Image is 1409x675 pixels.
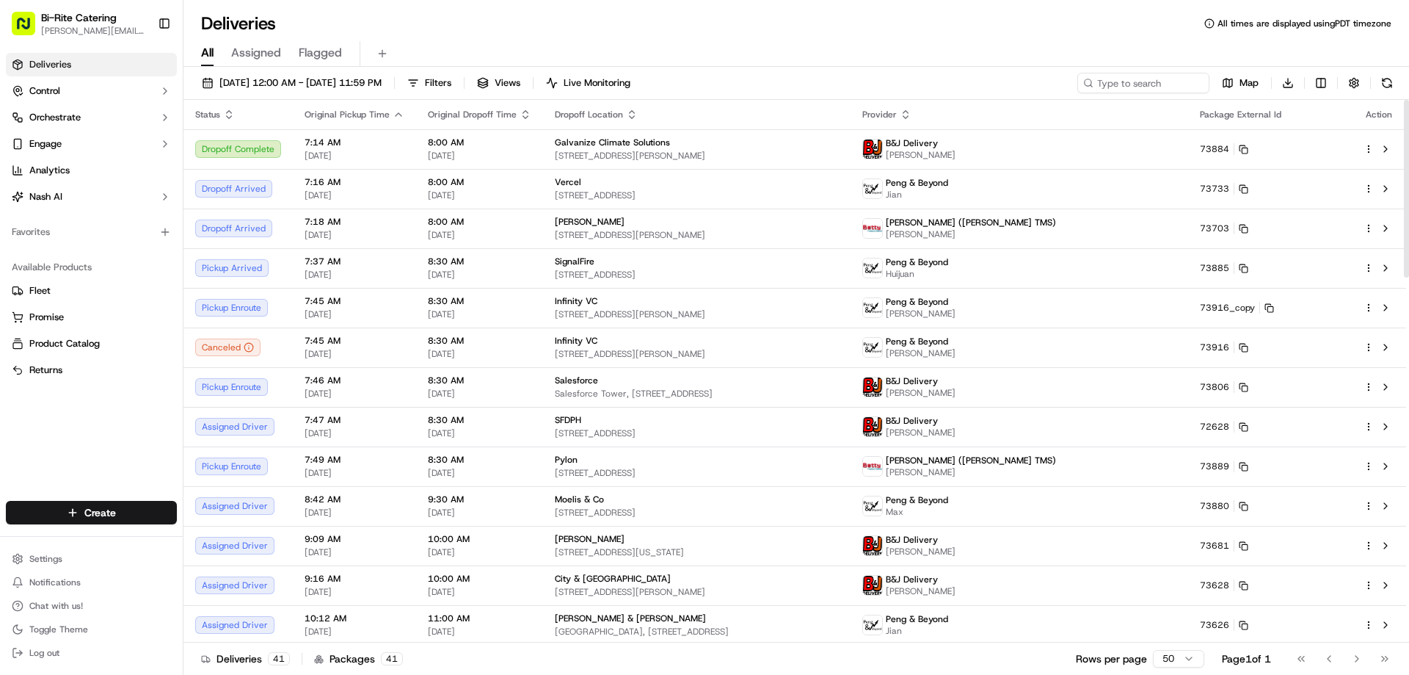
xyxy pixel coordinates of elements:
[41,10,117,25] button: Bi-Rite Catering
[1217,18,1391,29] span: All times are displayed using PDT timezone
[555,150,839,162] span: [STREET_ADDRESS][PERSON_NAME]
[1200,421,1229,433] span: 72628
[428,256,531,267] span: 8:30 AM
[425,76,451,90] span: Filters
[1200,500,1229,512] span: 73880
[299,44,342,62] span: Flagged
[428,494,531,505] span: 9:30 AM
[555,507,839,519] span: [STREET_ADDRESS]
[201,12,276,35] h1: Deliveries
[886,415,938,427] span: B&J Delivery
[1200,580,1248,591] button: 73628
[6,596,177,616] button: Chat with us!
[6,159,177,182] a: Analytics
[862,109,897,120] span: Provider
[12,311,171,324] a: Promise
[886,347,955,359] span: [PERSON_NAME]
[555,189,839,201] span: [STREET_ADDRESS]
[305,256,404,267] span: 7:37 AM
[305,414,404,426] span: 7:47 AM
[428,335,531,347] span: 8:30 AM
[1239,76,1259,90] span: Map
[886,574,938,585] span: B&J Delivery
[305,109,390,120] span: Original Pickup Time
[886,189,948,201] span: Jian
[863,576,882,595] img: profile_bj_cartwheel_2man.png
[863,457,882,476] img: betty.jpg
[863,259,882,278] img: profile_peng_cartwheel.jpg
[1200,540,1248,552] button: 73681
[29,364,62,377] span: Returns
[1200,143,1248,155] button: 73884
[305,454,404,466] span: 7:49 AM
[195,73,388,93] button: [DATE] 12:00 AM - [DATE] 11:59 PM
[863,536,882,555] img: profile_bj_cartwheel_2man.png
[12,337,171,350] a: Product Catalog
[29,58,71,71] span: Deliveries
[863,298,882,317] img: profile_peng_cartwheel.jpg
[6,643,177,663] button: Log out
[6,306,177,329] button: Promise
[863,338,882,357] img: profile_peng_cartwheel.jpg
[1200,262,1229,274] span: 73885
[305,295,404,307] span: 7:45 AM
[886,534,938,546] span: B&J Delivery
[428,467,531,479] span: [DATE]
[886,466,1056,478] span: [PERSON_NAME]
[201,651,290,666] div: Deliveries
[305,335,404,347] span: 7:45 AM
[1077,73,1209,93] input: Type to search
[12,364,171,377] a: Returns
[428,150,531,162] span: [DATE]
[555,586,839,598] span: [STREET_ADDRESS][PERSON_NAME]
[195,339,261,356] div: Canceled
[305,189,404,201] span: [DATE]
[886,296,948,308] span: Peng & Beyond
[1200,381,1248,393] button: 73806
[428,109,517,120] span: Original Dropoff Time
[6,53,177,76] a: Deliveries
[428,295,531,307] span: 8:30 AM
[555,613,706,624] span: [PERSON_NAME] & [PERSON_NAME]
[555,494,604,505] span: Moelis & Co
[886,268,948,280] span: Huijuan
[555,573,671,585] span: City & [GEOGRAPHIC_DATA]
[428,269,531,281] span: [DATE]
[29,577,81,588] span: Notifications
[428,586,531,598] span: [DATE]
[29,137,62,151] span: Engage
[555,388,839,400] span: Salesforce Tower, [STREET_ADDRESS]
[29,600,83,612] span: Chat with us!
[1200,461,1229,472] span: 73889
[555,335,597,347] span: Infinity VC
[305,269,404,281] span: [DATE]
[1200,183,1248,195] button: 73733
[29,164,70,177] span: Analytics
[6,279,177,303] button: Fleet
[29,190,62,203] span: Nash AI
[886,613,948,625] span: Peng & Beyond
[1200,302,1274,314] button: 73916_copy
[886,506,948,518] span: Max
[428,375,531,386] span: 8:30 AM
[555,295,597,307] span: Infinity VC
[886,494,948,506] span: Peng & Beyond
[886,625,948,637] span: Jian
[305,388,404,400] span: [DATE]
[428,216,531,228] span: 8:00 AM
[886,427,955,438] span: [PERSON_NAME]
[6,619,177,640] button: Toggle Theme
[305,507,404,519] span: [DATE]
[428,507,531,519] span: [DATE]
[305,348,404,360] span: [DATE]
[6,106,177,129] button: Orchestrate
[305,494,404,505] span: 8:42 AM
[428,388,531,400] span: [DATE]
[886,336,948,347] span: Peng & Beyond
[29,337,100,350] span: Product Catalog
[268,652,290,665] div: 41
[1200,619,1229,631] span: 73626
[555,348,839,360] span: [STREET_ADDRESS][PERSON_NAME]
[29,284,51,297] span: Fleet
